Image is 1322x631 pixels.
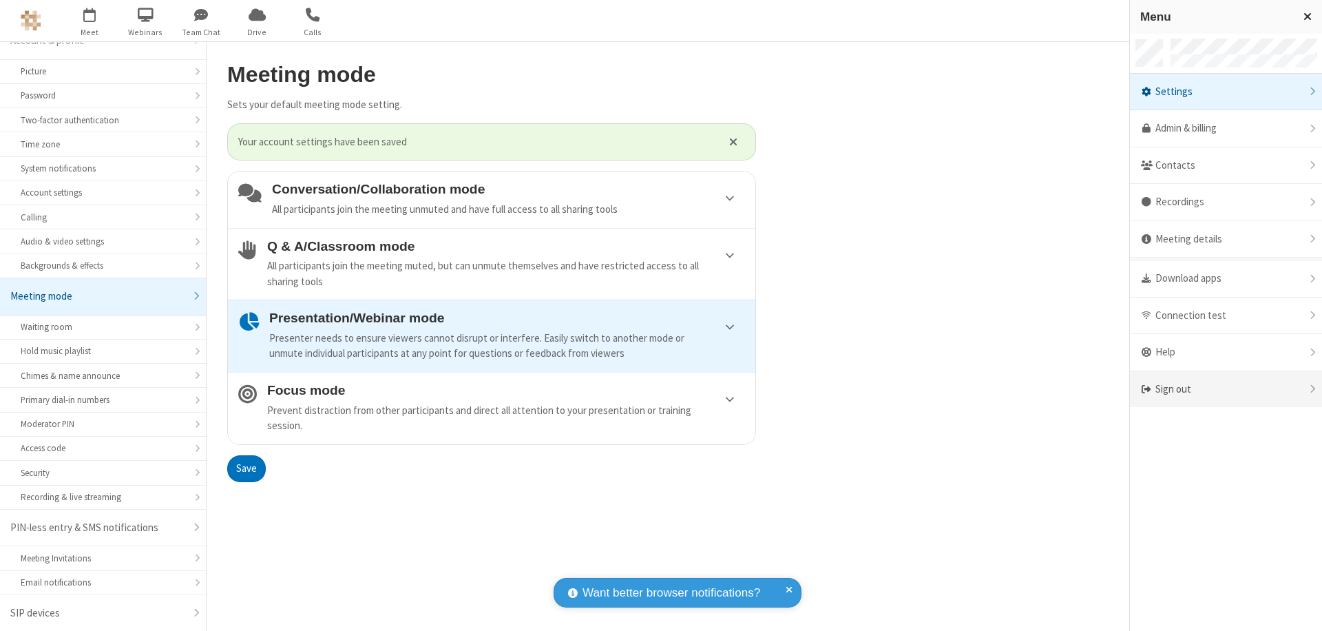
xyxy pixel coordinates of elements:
div: Chimes & name announce [21,369,185,382]
div: Settings [1130,74,1322,111]
div: Time zone [21,138,185,151]
button: Save [227,455,266,483]
h3: Menu [1140,10,1291,23]
img: QA Selenium DO NOT DELETE OR CHANGE [21,10,41,31]
button: Close alert [722,132,745,152]
span: Want better browser notifications? [583,584,760,602]
div: Prevent distraction from other participants and direct all attention to your presentation or trai... [267,403,745,434]
span: Team Chat [176,26,227,39]
div: PIN-less entry & SMS notifications [10,520,185,536]
div: Recordings [1130,184,1322,221]
h2: Meeting mode [227,63,756,87]
h4: Presentation/Webinar mode [269,311,745,325]
div: Download apps [1130,260,1322,298]
span: Drive [231,26,283,39]
span: Webinars [120,26,171,39]
div: Sign out [1130,371,1322,408]
span: Calls [287,26,339,39]
a: Admin & billing [1130,110,1322,147]
div: Meeting mode [10,289,185,304]
div: Two-factor authentication [21,114,185,127]
div: Access code [21,442,185,455]
span: Meet [64,26,116,39]
h4: Focus mode [267,383,745,397]
div: Contacts [1130,147,1322,185]
div: Waiting room [21,320,185,333]
h4: Q & A/Classroom mode [267,239,745,254]
div: Meeting Invitations [21,552,185,565]
div: Connection test [1130,298,1322,335]
div: Help [1130,334,1322,371]
span: Your account settings have been saved [238,134,712,150]
div: Security [21,466,185,479]
div: Email notifications [21,576,185,589]
div: SIP devices [10,606,185,621]
div: Audio & video settings [21,235,185,248]
div: Meeting details [1130,221,1322,258]
div: Recording & live streaming [21,490,185,504]
div: Picture [21,65,185,78]
p: Sets your default meeting mode setting. [227,97,756,113]
div: Backgrounds & effects [21,259,185,272]
div: Account settings [21,186,185,199]
h4: Conversation/Collaboration mode [272,182,745,196]
div: All participants join the meeting unmuted and have full access to all sharing tools [272,202,745,218]
div: Primary dial-in numbers [21,393,185,406]
div: Calling [21,211,185,224]
div: All participants join the meeting muted, but can unmute themselves and have restricted access to ... [267,258,745,289]
div: System notifications [21,162,185,175]
div: Password [21,89,185,102]
div: Moderator PIN [21,417,185,431]
div: Hold music playlist [21,344,185,358]
div: Presenter needs to ensure viewers cannot disrupt or interfere. Easily switch to another mode or u... [269,331,745,362]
